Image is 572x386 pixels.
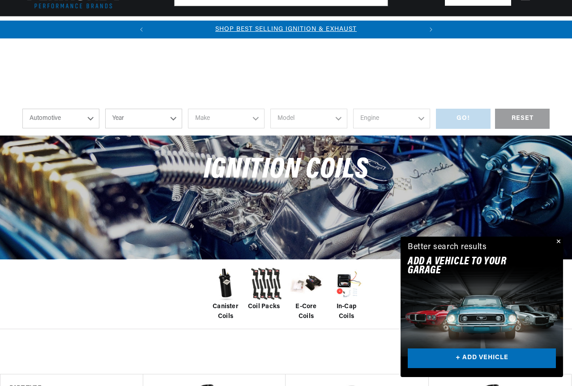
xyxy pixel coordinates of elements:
[408,257,534,276] h2: Add A VEHICLE to your garage
[552,237,563,247] button: Close
[329,266,364,322] a: In-Cap Coils In-Cap Coils
[282,17,333,38] summary: Engine Swaps
[462,17,508,38] summary: Motorcycle
[408,241,487,254] div: Better search results
[208,302,243,322] span: Canister Coils
[408,348,556,369] a: + ADD VEHICLE
[329,302,364,322] span: In-Cap Coils
[150,25,422,34] div: Announcement
[188,109,265,128] select: Make
[422,21,440,38] button: Translation missing: en.sections.announcements.next_announcement
[495,109,550,129] div: RESET
[288,266,324,302] img: E-Core Coils
[132,21,150,38] button: Translation missing: en.sections.announcements.previous_announcement
[22,17,94,38] summary: Ignition Conversions
[150,25,422,34] div: 1 of 2
[288,302,324,322] span: E-Core Coils
[248,266,284,312] a: Coil Packs Coil Packs
[105,109,182,128] select: Year
[333,17,399,38] summary: Battery Products
[94,17,169,38] summary: Coils & Distributors
[353,109,430,128] select: Engine
[270,109,347,128] select: Model
[208,266,243,302] img: Canister Coils
[22,109,99,128] select: Ride Type
[248,266,284,302] img: Coil Packs
[248,302,280,312] span: Coil Packs
[208,266,243,322] a: Canister Coils Canister Coils
[215,26,357,33] a: SHOP BEST SELLING IGNITION & EXHAUST
[399,17,462,38] summary: Spark Plug Wires
[169,17,282,38] summary: Headers, Exhausts & Components
[288,266,324,322] a: E-Core Coils E-Core Coils
[204,156,368,185] span: Ignition Coils
[329,266,364,302] img: In-Cap Coils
